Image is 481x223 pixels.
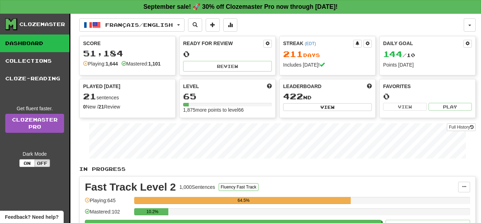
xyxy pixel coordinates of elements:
[183,50,272,58] div: 0
[267,83,272,90] span: Score more points to level up
[219,183,258,191] button: Fluency Fast Track
[188,18,202,32] button: Search sentences
[383,83,472,90] div: Favorites
[283,40,353,47] div: Streak
[283,91,303,101] span: 422
[106,61,118,67] strong: 1,644
[383,61,472,68] div: Points [DATE]
[19,21,65,28] div: Clozemaster
[85,208,131,220] div: Mastered: 102
[85,182,176,192] div: Fast Track Level 2
[283,61,372,68] div: Includes [DATE]!
[83,104,86,110] strong: 0
[383,103,427,111] button: View
[183,106,272,113] div: 1,875 more points to level 66
[429,103,472,111] button: Play
[5,114,64,133] a: ClozemasterPro
[206,18,220,32] button: Add sentence to collection
[148,61,161,67] strong: 1,101
[136,197,351,204] div: 64.5%
[183,92,272,101] div: 65
[283,50,372,59] div: Day s
[5,213,58,221] span: Open feedback widget
[183,83,199,90] span: Level
[83,103,172,110] div: New / Review
[383,40,463,48] div: Daily Goal
[83,91,96,101] span: 21
[367,83,372,90] span: This week in points, UTC
[83,92,172,101] div: sentences
[180,184,215,191] div: 1,000 Sentences
[383,49,402,59] span: 144
[383,92,472,101] div: 0
[283,92,372,101] div: nd
[183,61,272,72] button: Review
[121,60,161,67] div: Mastered:
[35,159,50,167] button: Off
[85,197,131,209] div: Playing: 645
[83,40,172,47] div: Score
[19,159,35,167] button: On
[5,105,64,112] div: Get fluent faster.
[283,103,372,111] button: View
[223,18,237,32] button: More stats
[143,3,338,10] strong: September sale! 🚀 30% off Clozemaster Pro now through [DATE]!
[447,123,476,131] button: Full History
[5,150,64,157] div: Dark Mode
[305,41,316,46] a: (EDT)
[79,18,185,32] button: Français/English
[83,60,118,67] div: Playing:
[99,104,104,110] strong: 21
[283,49,303,59] span: 211
[79,166,476,173] p: In Progress
[383,52,415,58] span: / 10
[83,49,172,58] div: 51,184
[283,83,321,90] span: Leaderboard
[183,40,263,47] div: Ready for Review
[136,208,168,215] div: 10.2%
[105,22,173,28] span: Français / English
[83,83,120,90] span: Played [DATE]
